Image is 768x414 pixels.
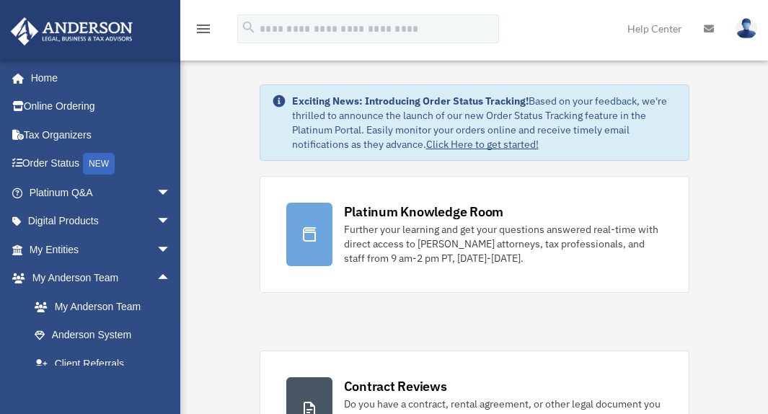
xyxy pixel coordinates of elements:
a: Client Referrals [20,349,193,378]
a: Digital Productsarrow_drop_down [10,207,193,236]
a: Click Here to get started! [426,138,539,151]
a: Platinum Knowledge Room Further your learning and get your questions answered real-time with dire... [260,176,689,293]
div: Based on your feedback, we're thrilled to announce the launch of our new Order Status Tracking fe... [292,94,677,151]
strong: Exciting News: Introducing Order Status Tracking! [292,94,529,107]
a: My Anderson Teamarrow_drop_up [10,264,193,293]
i: search [241,19,257,35]
i: menu [195,20,212,38]
span: arrow_drop_up [156,264,185,294]
div: NEW [83,153,115,175]
a: Home [10,63,185,92]
div: Platinum Knowledge Room [344,203,504,221]
span: arrow_drop_down [156,235,185,265]
a: Order StatusNEW [10,149,193,179]
img: Anderson Advisors Platinum Portal [6,17,137,45]
a: menu [195,25,212,38]
span: arrow_drop_down [156,207,185,237]
div: Contract Reviews [344,377,447,395]
a: Anderson System [20,321,193,350]
a: My Entitiesarrow_drop_down [10,235,193,264]
img: User Pic [736,18,757,39]
a: My Anderson Team [20,292,193,321]
span: arrow_drop_down [156,178,185,208]
a: Tax Organizers [10,120,193,149]
a: Platinum Q&Aarrow_drop_down [10,178,193,207]
a: Online Ordering [10,92,193,121]
div: Further your learning and get your questions answered real-time with direct access to [PERSON_NAM... [344,222,663,265]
